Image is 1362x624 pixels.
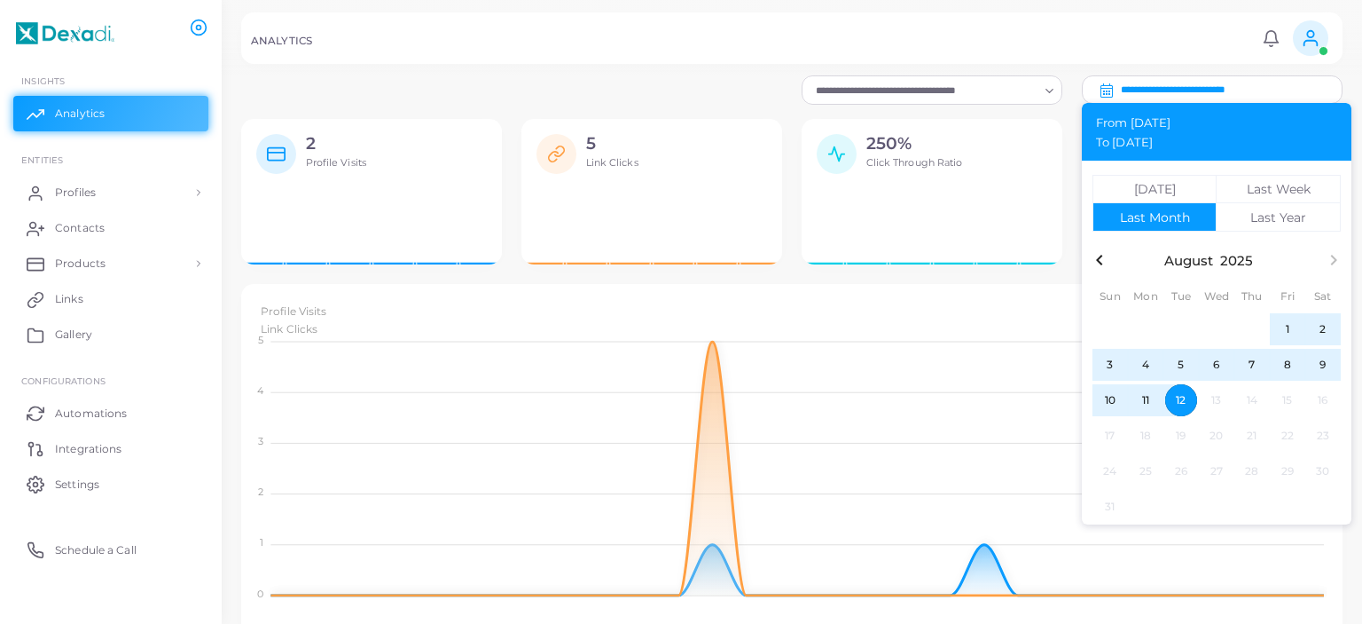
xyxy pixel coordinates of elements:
[1128,347,1163,383] button: 4
[1234,383,1270,418] button: 14
[1234,347,1270,383] button: 7
[586,134,638,154] h2: 5
[1201,384,1233,416] span: 13
[1234,418,1270,454] button: 21
[1236,349,1268,381] span: 7
[55,542,137,558] span: Schedule a Call
[1247,183,1311,195] div: Last Week
[13,430,208,466] a: Integrations
[1307,420,1339,452] span: 23
[13,96,208,131] a: Analytics
[1199,288,1234,304] div: Wed
[810,81,1038,100] input: Search for option
[257,588,263,600] tspan: 0
[1094,384,1126,416] span: 10
[13,395,208,430] a: Automations
[13,246,208,281] a: Products
[1217,175,1341,203] button: Last Week
[13,175,208,210] a: Profiles
[1165,420,1197,452] span: 19
[1270,312,1305,347] button: 1
[1199,454,1234,489] button: 27
[13,317,208,352] a: Gallery
[1236,455,1268,487] span: 28
[1305,347,1341,383] button: 9
[261,322,317,336] span: Link Clicks
[55,477,99,493] span: Settings
[1165,349,1197,381] span: 5
[1307,349,1339,381] span: 9
[1092,454,1128,489] button: 24
[1270,288,1305,304] div: Fri
[13,210,208,246] a: Contacts
[1270,347,1305,383] button: 8
[1128,383,1163,418] button: 11
[1130,455,1162,487] span: 25
[1163,288,1199,304] div: Tue
[1234,288,1270,304] div: Thu
[258,334,263,346] tspan: 5
[1199,347,1234,383] button: 6
[586,156,638,169] span: Link Clicks
[1163,418,1199,454] button: 19
[306,156,367,169] span: Profile Visits
[1094,349,1126,381] span: 3
[1128,418,1163,454] button: 18
[1305,418,1341,454] button: 23
[1270,383,1305,418] button: 15
[1163,347,1199,383] button: 5
[306,134,367,154] h2: 2
[55,185,96,201] span: Profiles
[21,375,106,386] span: Configurations
[1272,420,1303,452] span: 22
[1234,454,1270,489] button: 28
[1092,418,1128,454] button: 17
[1307,455,1339,487] span: 30
[258,435,263,447] tspan: 3
[1094,420,1126,452] span: 17
[1092,175,1217,203] button: [DATE]
[55,327,92,343] span: Gallery
[55,441,121,457] span: Integrations
[1305,383,1341,418] button: 16
[13,466,208,502] a: Settings
[1094,455,1126,487] span: 24
[1270,454,1305,489] button: 29
[1270,418,1305,454] button: 22
[1307,313,1339,345] span: 2
[1305,288,1341,304] div: Sat
[1236,420,1268,452] span: 21
[1201,420,1233,452] span: 20
[1130,420,1162,452] span: 18
[1199,383,1234,418] button: 13
[866,156,963,169] span: Click Through Ratio
[1272,455,1303,487] span: 29
[1092,489,1128,525] button: 31
[1272,349,1303,381] span: 8
[257,384,264,397] tspan: 4
[866,134,963,154] h2: 250%
[1250,211,1306,224] div: Last Year
[1163,454,1199,489] button: 26
[1134,183,1176,195] div: [DATE]
[55,256,106,272] span: Products
[1128,454,1163,489] button: 25
[1096,117,1170,137] span: From [DATE]
[1094,491,1126,523] span: 31
[258,486,263,498] tspan: 2
[1272,313,1303,345] span: 1
[55,406,127,422] span: Automations
[55,220,105,236] span: Contacts
[21,154,63,165] span: ENTITIES
[261,304,327,318] span: Profile Visits
[1217,203,1341,232] button: Last Year
[1201,349,1233,381] span: 6
[1236,384,1268,416] span: 14
[1128,288,1163,304] div: Mon
[16,17,114,50] img: logo
[251,35,312,47] h5: ANALYTICS
[1164,254,1213,267] button: August
[13,281,208,317] a: Links
[802,75,1062,104] div: Search for option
